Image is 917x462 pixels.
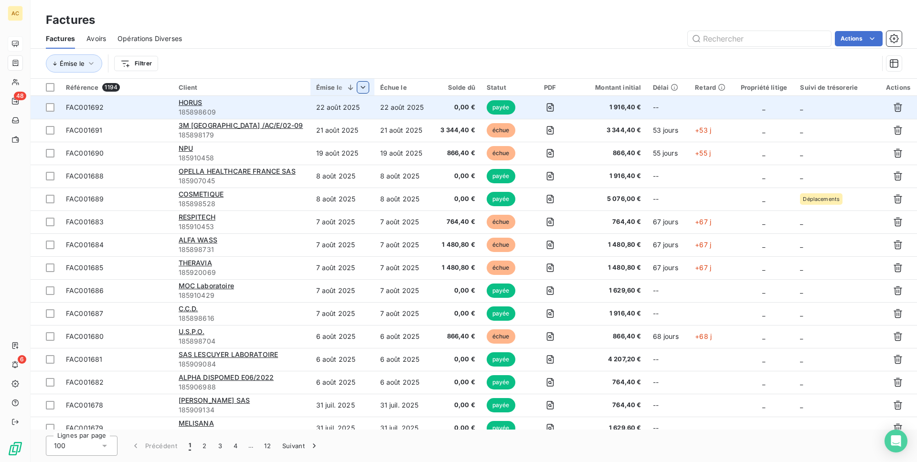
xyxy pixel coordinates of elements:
span: NPU [179,144,193,152]
span: FAC001682 [66,378,104,386]
td: 67 jours [647,210,690,233]
span: 1 916,40 € [580,309,641,318]
span: 185898528 [179,199,305,209]
span: _ [800,149,803,157]
span: échue [487,123,515,137]
div: Délai [653,84,684,91]
td: 31 juil. 2025 [310,417,374,440]
span: FAC001685 [66,263,103,272]
span: 185898616 [179,314,305,323]
div: Statut [487,84,520,91]
span: 185910429 [179,291,305,300]
span: _ [762,332,765,340]
span: 0,00 € [438,378,475,387]
span: 185909084 [179,359,305,369]
span: 866,40 € [580,148,641,158]
span: 48 [14,92,26,100]
td: 67 jours [647,233,690,256]
span: _ [800,263,803,272]
span: [PERSON_NAME] SAS [179,396,250,404]
span: Déplacements [803,196,840,202]
span: … [243,438,258,453]
span: 0,00 € [438,194,475,204]
span: _ [762,218,765,226]
div: Solde dû [438,84,475,91]
span: 4 207,20 € [580,355,641,364]
td: 19 août 2025 [374,142,433,165]
span: échue [487,261,515,275]
span: 866,40 € [438,148,475,158]
span: Factures [46,34,75,43]
span: COSMETIQUE [179,190,224,198]
span: 1 629,60 € [580,286,641,295]
span: échue [487,146,515,160]
span: 3 344,40 € [438,126,475,135]
div: Client [179,84,305,91]
span: _ [762,401,765,409]
span: _ [800,424,803,432]
button: 1 [183,436,197,456]
td: 7 août 2025 [310,233,374,256]
td: 6 août 2025 [310,371,374,394]
span: 185898704 [179,336,305,346]
td: 21 août 2025 [310,119,374,142]
div: Actions [885,84,911,91]
span: ALFA WASS [179,236,217,244]
td: 22 août 2025 [374,96,433,119]
td: 8 août 2025 [310,188,374,210]
span: _ [800,332,803,340]
span: FAC001692 [66,103,104,111]
td: 6 août 2025 [374,371,433,394]
div: PDF [531,84,568,91]
span: Avoirs [86,34,106,43]
span: FAC001683 [66,218,104,226]
button: Suivant [277,436,325,456]
span: FAC001679 [66,424,103,432]
input: Rechercher [688,31,831,46]
span: Opérations Diverses [117,34,182,43]
span: _ [762,424,765,432]
span: 185898312 [179,428,305,438]
span: 185920069 [179,268,305,277]
span: FAC001678 [66,401,103,409]
span: _ [800,286,803,294]
span: _ [762,286,765,294]
span: payée [487,192,515,206]
span: FAC001680 [66,332,104,340]
span: U.S.P.O. [179,327,204,336]
span: 1 916,40 € [580,103,641,112]
button: Émise le [46,54,102,73]
span: payée [487,398,515,412]
td: -- [647,417,690,440]
span: 1 916,40 € [580,171,641,181]
span: 0,00 € [438,355,475,364]
span: FAC001688 [66,172,104,180]
span: FAC001681 [66,355,102,363]
span: 764,40 € [580,217,641,227]
span: FAC001684 [66,241,104,249]
span: 764,40 € [438,217,475,227]
span: +67 j [695,263,711,272]
span: _ [762,241,765,249]
span: 1 480,80 € [580,240,641,250]
span: SAS LESCUYER LABORATOIRE [179,350,278,358]
td: 55 jours [647,142,690,165]
span: 764,40 € [580,378,641,387]
span: 185910458 [179,153,305,163]
span: _ [762,126,765,134]
td: 7 août 2025 [374,256,433,279]
td: -- [647,188,690,210]
span: _ [762,195,765,203]
span: _ [800,309,803,317]
span: _ [800,355,803,363]
span: 0,00 € [438,423,475,433]
span: 1 480,80 € [438,240,475,250]
span: 3 344,40 € [580,126,641,135]
span: _ [800,103,803,111]
td: 31 juil. 2025 [374,394,433,417]
span: 185898609 [179,107,305,117]
td: 7 août 2025 [374,279,433,302]
span: _ [800,218,803,226]
td: 7 août 2025 [374,233,433,256]
span: _ [800,172,803,180]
